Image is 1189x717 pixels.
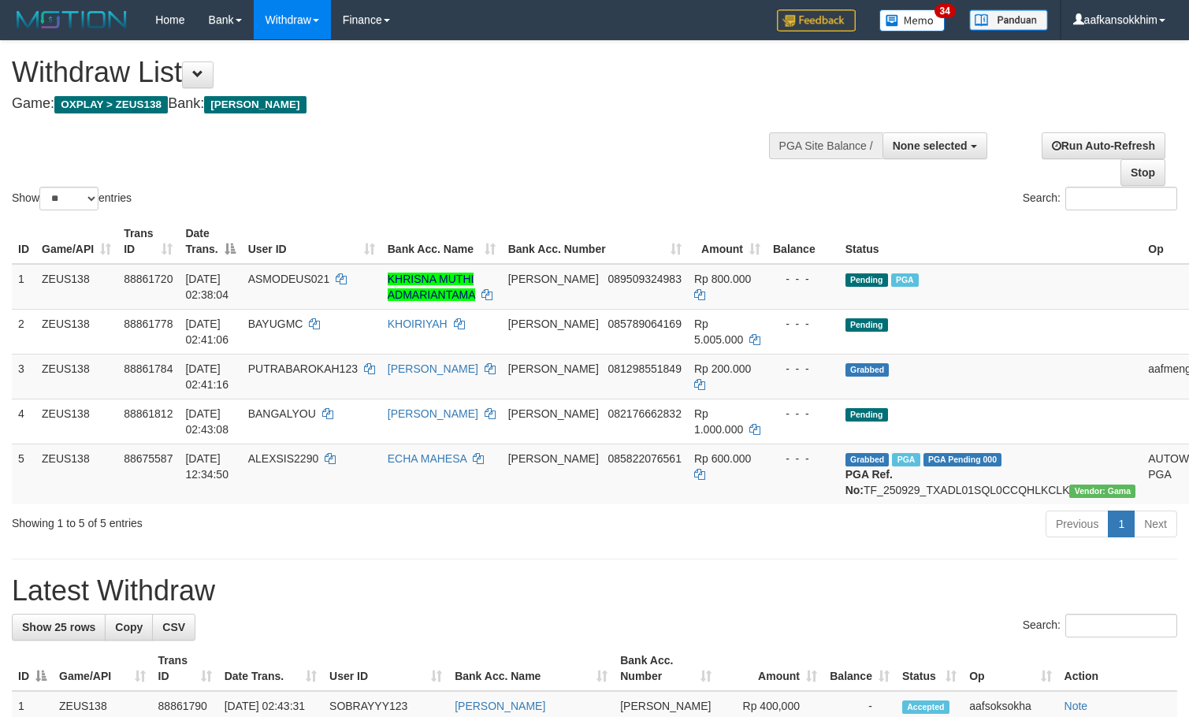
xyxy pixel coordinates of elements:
[1065,700,1088,712] a: Note
[12,264,35,310] td: 1
[12,187,132,210] label: Show entries
[620,700,711,712] span: [PERSON_NAME]
[22,621,95,633] span: Show 25 rows
[694,318,743,346] span: Rp 5.005.000
[152,614,195,641] a: CSV
[152,646,218,691] th: Trans ID: activate to sort column ascending
[185,452,229,481] span: [DATE] 12:34:50
[35,444,117,504] td: ZEUS138
[248,452,319,465] span: ALEXSIS2290
[124,407,173,420] span: 88861812
[923,453,1002,466] span: PGA Pending
[773,451,833,466] div: - - -
[1042,132,1165,159] a: Run Auto-Refresh
[839,444,1143,504] td: TF_250929_TXADL01SQL0CCQHLKCLK
[892,453,920,466] span: Marked by aafpengsreynich
[608,273,681,285] span: Copy 089509324983 to clipboard
[185,273,229,301] span: [DATE] 02:38:04
[185,407,229,436] span: [DATE] 02:43:08
[12,575,1177,607] h1: Latest Withdraw
[508,362,599,375] span: [PERSON_NAME]
[1134,511,1177,537] a: Next
[35,309,117,354] td: ZEUS138
[718,646,823,691] th: Amount: activate to sort column ascending
[117,219,179,264] th: Trans ID: activate to sort column ascending
[902,700,949,714] span: Accepted
[179,219,241,264] th: Date Trans.: activate to sort column descending
[769,132,882,159] div: PGA Site Balance /
[845,453,890,466] span: Grabbed
[882,132,987,159] button: None selected
[248,273,329,285] span: ASMODEUS021
[248,362,358,375] span: PUTRABAROKAH123
[1058,646,1177,691] th: Action
[124,362,173,375] span: 88861784
[12,614,106,641] a: Show 25 rows
[845,468,893,496] b: PGA Ref. No:
[845,273,888,287] span: Pending
[248,318,303,330] span: BAYUGMC
[1065,614,1177,637] input: Search:
[12,444,35,504] td: 5
[124,318,173,330] span: 88861778
[1108,511,1135,537] a: 1
[1120,159,1165,186] a: Stop
[845,363,890,377] span: Grabbed
[694,273,751,285] span: Rp 800.000
[12,309,35,354] td: 2
[839,219,1143,264] th: Status
[614,646,718,691] th: Bank Acc. Number: activate to sort column ascending
[204,96,306,113] span: [PERSON_NAME]
[694,407,743,436] span: Rp 1.000.000
[35,264,117,310] td: ZEUS138
[773,406,833,422] div: - - -
[124,273,173,285] span: 88861720
[12,219,35,264] th: ID
[845,408,888,422] span: Pending
[12,509,484,531] div: Showing 1 to 5 of 5 entries
[12,646,53,691] th: ID: activate to sort column descending
[242,219,381,264] th: User ID: activate to sort column ascending
[823,646,896,691] th: Balance: activate to sort column ascending
[777,9,856,32] img: Feedback.jpg
[773,316,833,332] div: - - -
[893,139,968,152] span: None selected
[124,452,173,465] span: 88675587
[115,621,143,633] span: Copy
[12,8,132,32] img: MOTION_logo.png
[1069,485,1135,498] span: Vendor URL: https://trx31.1velocity.biz
[1023,187,1177,210] label: Search:
[934,4,956,18] span: 34
[35,219,117,264] th: Game/API: activate to sort column ascending
[694,452,751,465] span: Rp 600.000
[35,354,117,399] td: ZEUS138
[12,57,777,88] h1: Withdraw List
[53,646,152,691] th: Game/API: activate to sort column ascending
[388,362,478,375] a: [PERSON_NAME]
[35,399,117,444] td: ZEUS138
[608,362,681,375] span: Copy 081298551849 to clipboard
[508,318,599,330] span: [PERSON_NAME]
[508,407,599,420] span: [PERSON_NAME]
[1065,187,1177,210] input: Search:
[12,354,35,399] td: 3
[879,9,946,32] img: Button%20Memo.svg
[388,452,466,465] a: ECHA MAHESA
[969,9,1048,31] img: panduan.png
[688,219,767,264] th: Amount: activate to sort column ascending
[162,621,185,633] span: CSV
[105,614,153,641] a: Copy
[694,362,751,375] span: Rp 200.000
[12,96,777,112] h4: Game: Bank:
[608,407,681,420] span: Copy 082176662832 to clipboard
[185,362,229,391] span: [DATE] 02:41:16
[773,271,833,287] div: - - -
[218,646,323,691] th: Date Trans.: activate to sort column ascending
[767,219,839,264] th: Balance
[608,452,681,465] span: Copy 085822076561 to clipboard
[896,646,963,691] th: Status: activate to sort column ascending
[502,219,688,264] th: Bank Acc. Number: activate to sort column ascending
[388,407,478,420] a: [PERSON_NAME]
[388,273,475,301] a: KHRISNA MUTHI ADMARIANTAMA
[1023,614,1177,637] label: Search:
